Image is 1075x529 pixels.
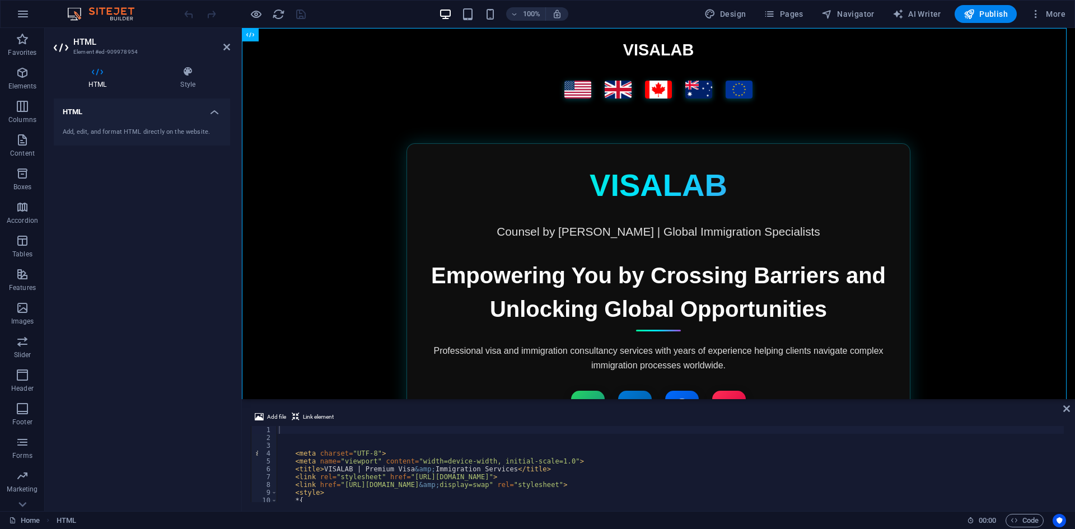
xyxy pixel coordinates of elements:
[817,5,879,23] button: Navigator
[7,216,38,225] p: Accordion
[967,514,997,527] h6: Session time
[9,283,36,292] p: Features
[14,350,31,359] p: Slider
[7,485,38,494] p: Marketing
[700,5,751,23] button: Design
[251,434,278,442] div: 2
[764,8,803,20] span: Pages
[251,450,278,457] div: 4
[9,514,40,527] a: Click to cancel selection. Double-click to open Pages
[73,47,208,57] h3: Element #ed-909978954
[552,9,562,19] i: On resize automatically adjust zoom level to fit chosen device.
[251,497,278,504] div: 10
[523,7,541,21] h6: 100%
[506,7,546,21] button: 100%
[13,182,32,191] p: Boxes
[12,418,32,427] p: Footer
[10,149,35,158] p: Content
[272,7,285,21] button: reload
[1011,514,1039,527] span: Code
[12,250,32,259] p: Tables
[955,5,1017,23] button: Publish
[821,8,875,20] span: Navigator
[146,66,230,90] h4: Style
[251,426,278,434] div: 1
[253,410,288,424] button: Add file
[1053,514,1066,527] button: Usercentrics
[8,48,36,57] p: Favorites
[251,457,278,465] div: 5
[64,7,148,21] img: Editor Logo
[11,317,34,326] p: Images
[1006,514,1044,527] button: Code
[73,37,230,47] h2: HTML
[57,514,76,527] nav: breadcrumb
[1030,8,1065,20] span: More
[63,128,221,137] div: Add, edit, and format HTML directly on the website.
[8,115,36,124] p: Columns
[54,99,230,119] h4: HTML
[251,442,278,450] div: 3
[1026,5,1070,23] button: More
[251,481,278,489] div: 8
[704,8,746,20] span: Design
[251,473,278,481] div: 7
[251,465,278,473] div: 6
[8,82,37,91] p: Elements
[12,451,32,460] p: Forms
[272,8,285,21] i: Reload page
[892,8,941,20] span: AI Writer
[979,514,996,527] span: 00 00
[251,489,278,497] div: 9
[987,516,988,525] span: :
[700,5,751,23] div: Design (Ctrl+Alt+Y)
[290,410,335,424] button: Link element
[888,5,946,23] button: AI Writer
[249,7,263,21] button: Click here to leave preview mode and continue editing
[57,514,76,527] span: Click to select. Double-click to edit
[759,5,807,23] button: Pages
[267,410,286,424] span: Add file
[303,410,334,424] span: Link element
[964,8,1008,20] span: Publish
[11,384,34,393] p: Header
[54,66,146,90] h4: HTML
